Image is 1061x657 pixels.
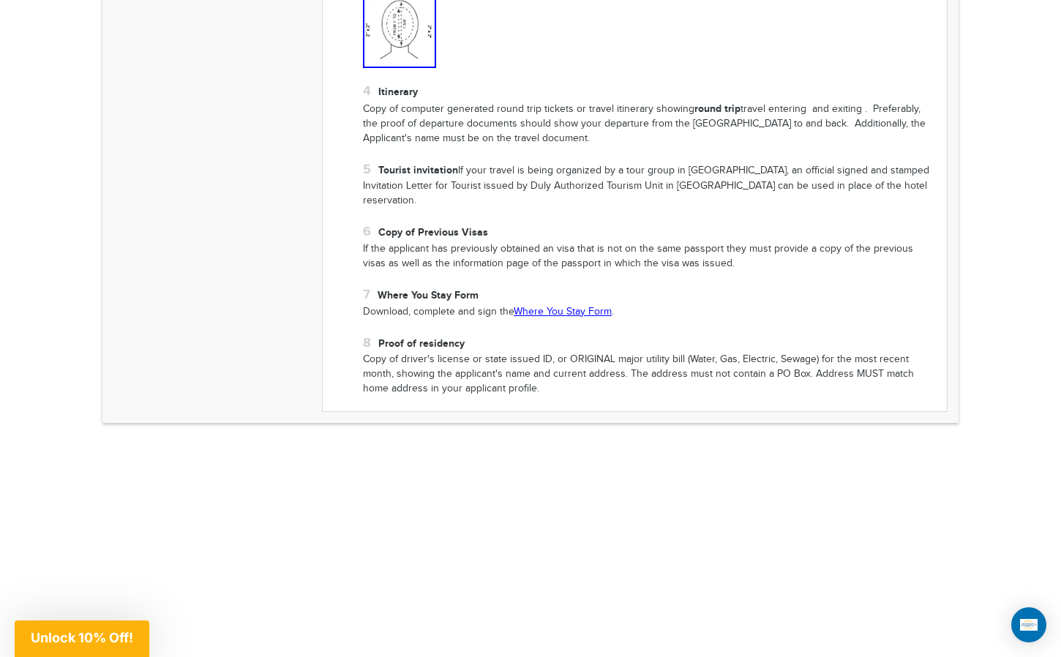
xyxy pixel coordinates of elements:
strong: Tourist invitation [378,164,458,176]
iframe: Customer reviews powered by Trustpilot [102,438,959,613]
div: Unlock 10% Off! [15,620,149,657]
li: If your travel is being organized by a tour group in [GEOGRAPHIC_DATA], an official signed and st... [363,161,936,209]
strong: Proof of residency [378,337,465,350]
div: Open Intercom Messenger [1011,607,1046,642]
p: Copy of computer generated round trip tickets or travel itinerary showing travel entering and exi... [363,102,936,146]
strong: round trip [694,102,741,115]
strong: Where You Stay Form [378,289,479,301]
strong: Copy of Previous Visas [378,226,488,239]
p: If the applicant has previously obtained an visa that is not on the same passport they must provi... [363,242,936,271]
p: Copy of driver's license or state issued ID, or ORIGINAL major utility bill (Water, Gas, Electric... [363,353,936,397]
a: Where You Stay Form [514,306,612,318]
span: Unlock 10% Off! [31,630,133,645]
strong: Itinerary [378,86,418,98]
p: Download, complete and sign the . [363,305,936,320]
